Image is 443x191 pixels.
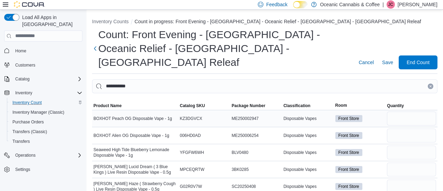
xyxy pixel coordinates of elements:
[335,166,362,173] span: Front Store
[92,79,437,93] input: This is a search bar. After typing your query, hit enter to filter the results lower in the page.
[379,55,396,69] button: Save
[387,103,404,108] span: Quantity
[93,116,172,121] span: BOXHOT Peach OG Disposable Vape - 1g
[387,0,395,9] div: Josh Collier
[230,131,282,140] div: ME250006254
[356,55,377,69] button: Cancel
[283,150,317,155] span: Disposable Vapes
[7,107,85,117] button: Inventory Manager (Classic)
[10,108,67,116] a: Inventory Manager (Classic)
[12,129,47,134] span: Transfers (Classic)
[338,132,359,139] span: Front Store
[382,0,384,9] p: |
[283,167,317,172] span: Disposable Vapes
[335,115,362,122] span: Front Store
[230,148,282,157] div: BLV0480
[12,61,82,69] span: Customers
[1,60,85,70] button: Customers
[266,1,287,8] span: Feedback
[10,118,82,126] span: Purchase Orders
[12,165,82,174] span: Settings
[93,147,177,158] span: Seaweed High Tide Blueberry Lemonade Disposable Vape - 1g
[93,103,121,108] span: Product Name
[283,116,317,121] span: Disposable Vapes
[1,150,85,160] button: Operations
[230,114,282,123] div: ME250002947
[93,164,177,175] span: [PERSON_NAME] Lucid Dream ( 3 Blue Kings ) Live Resin Disposable Vape - 0.5g
[10,137,82,146] span: Transfers
[320,0,380,9] p: Oceanic Cannabis & Coffee
[14,1,45,8] img: Cova
[93,133,169,138] span: BOXHOT Alien OG Disposable Vape - 1g
[12,46,82,55] span: Home
[12,100,42,105] span: Inventory Count
[180,150,204,155] span: YFGFW6WH
[12,151,82,159] span: Operations
[12,139,30,144] span: Transfers
[12,110,64,115] span: Inventory Manager (Classic)
[12,89,82,97] span: Inventory
[7,98,85,107] button: Inventory Count
[1,164,85,174] button: Settings
[15,48,26,54] span: Home
[12,151,38,159] button: Operations
[1,46,85,56] button: Home
[428,84,433,89] button: Clear input
[7,127,85,137] button: Transfers (Classic)
[232,103,265,108] span: Package Number
[398,0,437,9] p: [PERSON_NAME]
[12,75,82,83] span: Catalog
[7,137,85,146] button: Transfers
[338,115,359,122] span: Front Store
[338,166,359,173] span: Front Store
[92,102,179,110] button: Product Name
[92,18,437,26] nav: An example of EuiBreadcrumbs
[335,149,362,156] span: Front Store
[335,103,347,108] span: Room
[359,59,374,66] span: Cancel
[283,133,317,138] span: Disposable Vapes
[399,55,437,69] button: End Count
[180,167,205,172] span: MPCEQRTW
[10,137,33,146] a: Transfers
[382,59,393,66] span: Save
[15,167,30,172] span: Settings
[10,118,47,126] a: Purchase Orders
[283,103,310,108] span: Classification
[388,0,394,9] span: JC
[180,103,205,108] span: Catalog SKU
[335,132,362,139] span: Front Store
[7,117,85,127] button: Purchase Orders
[92,42,98,55] button: Next
[1,88,85,98] button: Inventory
[12,47,29,55] a: Home
[12,61,38,69] a: Customers
[1,74,85,84] button: Catalog
[386,102,437,110] button: Quantity
[338,149,359,156] span: Front Store
[283,184,317,189] span: Disposable Vapes
[10,98,45,107] a: Inventory Count
[10,108,82,116] span: Inventory Manager (Classic)
[10,128,82,136] span: Transfers (Classic)
[98,28,350,69] h1: Count: Front Evening - [GEOGRAPHIC_DATA] - Oceanic Relief - [GEOGRAPHIC_DATA] - [GEOGRAPHIC_DATA]...
[180,116,202,121] span: KZ3DGVCX
[338,183,359,190] span: Front Store
[12,119,44,125] span: Purchase Orders
[12,75,32,83] button: Catalog
[15,62,35,68] span: Customers
[230,165,282,174] div: 3BK0285
[180,133,201,138] span: 006HD0AD
[12,89,35,97] button: Inventory
[15,153,36,158] span: Operations
[15,90,32,96] span: Inventory
[180,184,202,189] span: G02R0V7W
[230,182,282,191] div: SC20250408
[10,98,82,107] span: Inventory Count
[15,76,29,82] span: Catalog
[230,102,282,110] button: Package Number
[282,102,334,110] button: Classification
[179,102,230,110] button: Catalog SKU
[10,128,50,136] a: Transfers (Classic)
